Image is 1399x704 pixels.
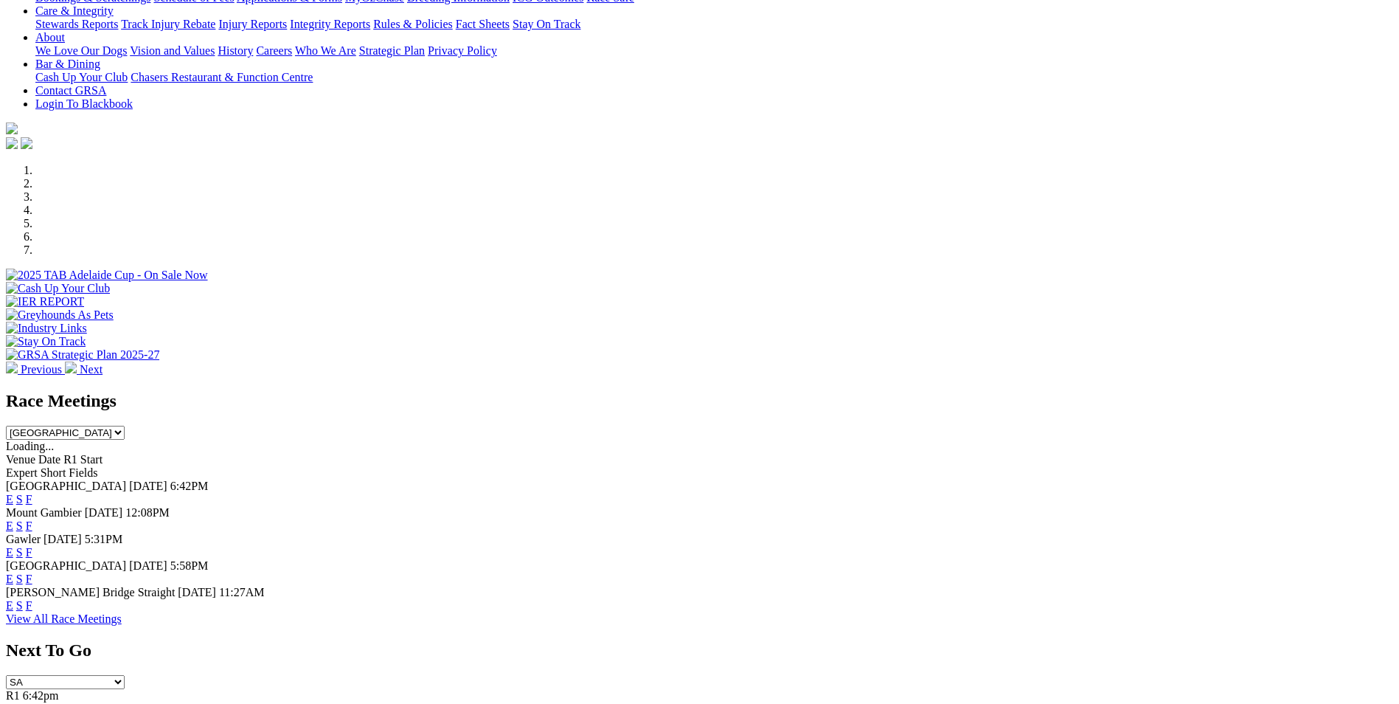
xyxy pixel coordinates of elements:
a: View All Race Meetings [6,612,122,625]
a: E [6,573,13,585]
span: R1 Start [63,453,103,466]
a: F [26,573,32,585]
a: History [218,44,253,57]
a: Previous [6,363,65,376]
a: Privacy Policy [428,44,497,57]
span: R1 [6,689,20,702]
a: About [35,31,65,44]
a: E [6,493,13,505]
img: chevron-left-pager-white.svg [6,362,18,373]
img: Cash Up Your Club [6,282,110,295]
div: Bar & Dining [35,71,1393,84]
a: Careers [256,44,292,57]
span: [DATE] [85,506,123,519]
a: F [26,520,32,532]
a: E [6,599,13,612]
a: S [16,520,23,532]
a: F [26,599,32,612]
span: Fields [69,466,97,479]
img: facebook.svg [6,137,18,149]
span: [DATE] [44,533,82,545]
a: Next [65,363,103,376]
span: 12:08PM [125,506,170,519]
a: Fact Sheets [456,18,510,30]
a: F [26,546,32,559]
a: S [16,599,23,612]
a: Vision and Values [130,44,215,57]
span: Next [80,363,103,376]
span: [DATE] [178,586,216,598]
img: Industry Links [6,322,87,335]
span: [GEOGRAPHIC_DATA] [6,480,126,492]
a: Rules & Policies [373,18,453,30]
span: [PERSON_NAME] Bridge Straight [6,586,175,598]
img: Stay On Track [6,335,86,348]
a: Care & Integrity [35,4,114,17]
img: Greyhounds As Pets [6,308,114,322]
span: Gawler [6,533,41,545]
span: 6:42PM [170,480,209,492]
span: Short [41,466,66,479]
a: Integrity Reports [290,18,370,30]
span: Previous [21,363,62,376]
a: E [6,546,13,559]
span: [DATE] [129,559,167,572]
span: 5:58PM [170,559,209,572]
a: E [6,520,13,532]
img: IER REPORT [6,295,84,308]
a: S [16,573,23,585]
img: chevron-right-pager-white.svg [65,362,77,373]
img: twitter.svg [21,137,32,149]
img: 2025 TAB Adelaide Cup - On Sale Now [6,269,208,282]
a: Track Injury Rebate [121,18,215,30]
a: Cash Up Your Club [35,71,128,83]
a: Chasers Restaurant & Function Centre [131,71,313,83]
span: 11:27AM [219,586,265,598]
span: Mount Gambier [6,506,82,519]
a: S [16,546,23,559]
h2: Race Meetings [6,391,1393,411]
a: Bar & Dining [35,58,100,70]
span: Expert [6,466,38,479]
span: 6:42pm [23,689,59,702]
img: logo-grsa-white.png [6,122,18,134]
a: Injury Reports [218,18,287,30]
div: Care & Integrity [35,18,1393,31]
img: GRSA Strategic Plan 2025-27 [6,348,159,362]
span: Loading... [6,440,54,452]
a: Login To Blackbook [35,97,133,110]
a: Stewards Reports [35,18,118,30]
span: [DATE] [129,480,167,492]
span: 5:31PM [85,533,123,545]
a: Strategic Plan [359,44,425,57]
a: Who We Are [295,44,356,57]
span: Date [38,453,60,466]
div: About [35,44,1393,58]
span: [GEOGRAPHIC_DATA] [6,559,126,572]
h2: Next To Go [6,641,1393,660]
a: Stay On Track [513,18,580,30]
span: Venue [6,453,35,466]
a: F [26,493,32,505]
a: We Love Our Dogs [35,44,127,57]
a: S [16,493,23,505]
a: Contact GRSA [35,84,106,97]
